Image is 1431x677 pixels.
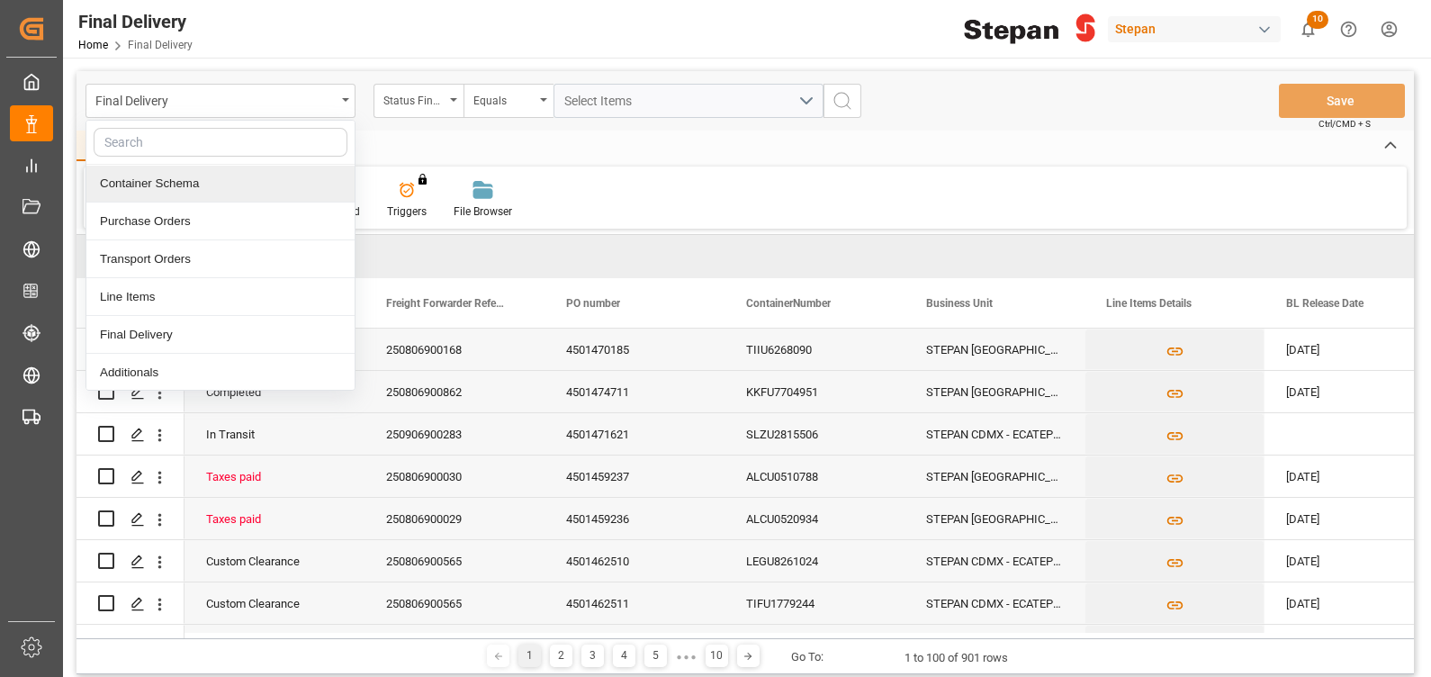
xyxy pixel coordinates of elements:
div: 1 to 100 of 901 rows [904,649,1008,667]
span: Select Items [564,94,641,108]
div: 250806900565 [364,540,544,582]
a: Home [78,39,108,51]
div: File Browser [454,203,512,220]
div: 250906900283 [364,413,544,455]
div: 4501462510 [544,540,724,582]
div: Press SPACE to select this row. [76,582,184,625]
span: BL Release Date [1286,297,1363,310]
div: Taxes paid [206,456,343,498]
div: 4501471621 [544,413,724,455]
div: Home [76,131,138,161]
div: Press SPACE to select this row. [76,329,184,371]
span: Freight Forwarder Reference [386,297,507,310]
div: 10 [706,645,728,667]
div: 4501470185 [544,329,724,370]
div: Press SPACE to select this row. [76,456,184,498]
div: Press SPACE to select this row. [76,540,184,582]
div: Final Delivery [78,8,193,35]
div: STEPAN CDMX - ECATEPEC [904,625,1084,666]
div: KKFU7704951 [724,371,904,412]
div: STEPAN CDMX - ECATEPEC [904,413,1084,455]
div: Press SPACE to select this row. [76,625,184,667]
div: BL Release [206,626,343,667]
div: Purchase Orders [86,203,355,240]
div: Taxes paid [206,499,343,540]
div: STEPAN [GEOGRAPHIC_DATA] - [PERSON_NAME] [904,498,1084,539]
div: 4501459236 [544,498,724,539]
div: Final Delivery [95,88,336,111]
button: close menu [85,84,355,118]
div: TIIU6268090 [724,329,904,370]
span: PO number [566,297,620,310]
div: 250806900168 [364,329,544,370]
div: Container Schema [86,165,355,203]
div: Press SPACE to select this row. [76,498,184,540]
div: Equals [473,88,535,109]
div: LEGU8261024 [724,540,904,582]
div: STEPAN CDMX - ECATEPEC [904,540,1084,582]
button: open menu [553,84,823,118]
div: ALCU0510788 [724,456,904,497]
div: Completed [206,372,343,413]
div: Line Items [86,278,355,316]
div: 4501468582 [544,625,724,666]
div: STEPAN [GEOGRAPHIC_DATA] - [PERSON_NAME] [904,456,1084,497]
div: Press SPACE to select this row. [76,413,184,456]
div: Transport Orders [86,240,355,278]
img: Stepan_Company_logo.svg.png_1713531530.png [964,14,1095,45]
div: ● ● ● [676,650,696,663]
div: STEPAN [GEOGRAPHIC_DATA] - [PERSON_NAME] [904,371,1084,412]
div: SLZU2815506 [724,413,904,455]
div: Go To: [791,648,823,666]
div: STEPAN CDMX - ECATEPEC [904,582,1084,624]
span: 10 [1307,11,1328,29]
div: 5 [644,645,667,667]
span: ContainerNumber [746,297,831,310]
div: 250906900290 [364,625,544,666]
div: 4501474711 [544,371,724,412]
div: 250806900862 [364,371,544,412]
div: MRKU0924625 [724,625,904,666]
button: open menu [373,84,463,118]
div: 4501459237 [544,456,724,497]
div: Additionals [86,354,355,392]
button: Stepan [1108,12,1288,46]
button: show 10 new notifications [1288,9,1328,50]
div: ALCU0520934 [724,498,904,539]
div: Stepan [1108,16,1281,42]
div: TIFU1779244 [724,582,904,624]
div: 250806900030 [364,456,544,497]
span: Ctrl/CMD + S [1318,117,1371,131]
div: Final Delivery [86,316,355,354]
div: Press SPACE to select this row. [76,371,184,413]
button: Help Center [1328,9,1369,50]
button: Save [1279,84,1405,118]
button: open menu [463,84,553,118]
div: 250806900029 [364,498,544,539]
div: Status Final Delivery [383,88,445,109]
div: 1 [518,645,541,667]
input: Search [94,128,347,157]
div: Custom Clearance [206,541,343,582]
div: 4501462511 [544,582,724,624]
button: search button [823,84,861,118]
div: 3 [581,645,604,667]
span: Business Unit [926,297,993,310]
div: 2 [550,645,572,667]
div: Custom Clearance [206,583,343,625]
div: In Transit [206,414,343,456]
div: 250806900565 [364,582,544,624]
div: STEPAN [GEOGRAPHIC_DATA] - [PERSON_NAME] [904,329,1084,370]
span: Line Items Details [1106,297,1192,310]
div: 4 [613,645,635,667]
